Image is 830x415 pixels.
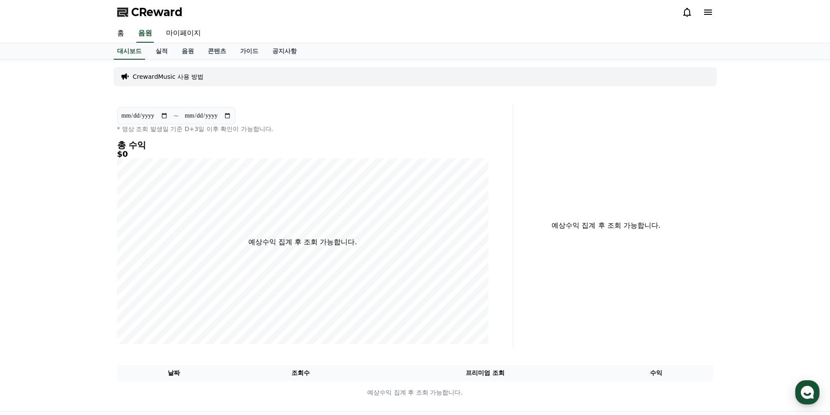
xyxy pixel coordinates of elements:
[175,43,201,60] a: 음원
[131,5,183,19] span: CReward
[58,276,112,298] a: 대화
[159,24,208,43] a: 마이페이지
[230,365,370,381] th: 조회수
[248,237,357,247] p: 예상수익 집계 후 조회 가능합니다.
[173,111,179,121] p: ~
[117,125,488,133] p: * 영상 조회 발생일 기준 D+3일 이후 확인이 가능합니다.
[136,24,154,43] a: 음원
[110,24,131,43] a: 홈
[27,289,33,296] span: 홈
[114,43,145,60] a: 대시보드
[117,365,231,381] th: 날짜
[117,140,488,150] h4: 총 수익
[149,43,175,60] a: 실적
[520,220,692,231] p: 예상수익 집계 후 조회 가능합니다.
[3,276,58,298] a: 홈
[201,43,233,60] a: 콘텐츠
[133,72,204,81] a: CrewardMusic 사용 방법
[80,290,90,297] span: 대화
[135,289,145,296] span: 설정
[233,43,265,60] a: 가이드
[265,43,304,60] a: 공지사항
[117,5,183,19] a: CReward
[118,388,713,397] p: 예상수익 집계 후 조회 가능합니다.
[117,150,488,159] h5: $0
[600,365,713,381] th: 수익
[371,365,600,381] th: 프리미엄 조회
[112,276,167,298] a: 설정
